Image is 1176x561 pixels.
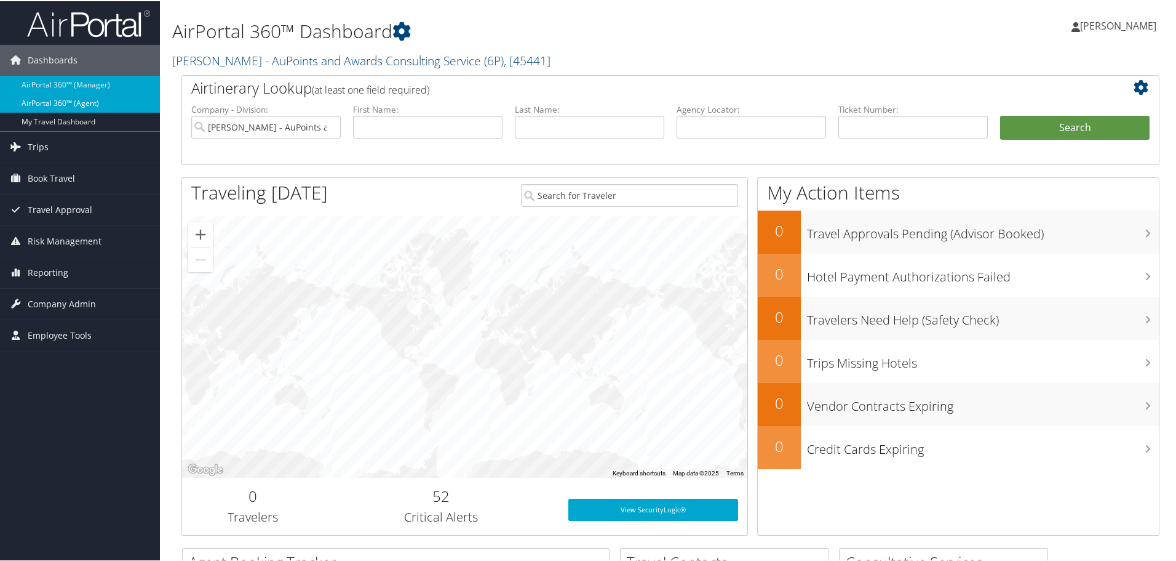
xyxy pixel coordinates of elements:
h2: 0 [758,349,801,369]
span: Travel Approval [28,193,92,224]
a: 0Hotel Payment Authorizations Failed [758,252,1159,296]
span: , [ 45441 ] [504,51,550,68]
h2: 0 [758,262,801,283]
a: Open this area in Google Maps (opens a new window) [185,461,226,477]
h2: 0 [758,435,801,456]
h3: Travelers Need Help (Safety Check) [807,304,1159,328]
span: Map data ©2025 [673,469,719,475]
span: Book Travel [28,162,75,193]
label: Ticket Number: [838,102,988,115]
span: Company Admin [28,288,96,318]
span: Employee Tools [28,319,92,350]
label: Last Name: [515,102,664,115]
span: Reporting [28,256,68,287]
a: View SecurityLogic® [568,498,738,520]
h3: Vendor Contracts Expiring [807,390,1159,414]
img: Google [185,461,226,477]
label: First Name: [353,102,503,115]
h2: 0 [191,485,314,506]
h3: Trips Missing Hotels [807,347,1159,371]
h3: Travel Approvals Pending (Advisor Booked) [807,218,1159,241]
a: Terms [726,469,744,475]
button: Zoom in [188,221,213,246]
button: Zoom out [188,246,213,271]
span: Risk Management [28,225,101,256]
h3: Credit Cards Expiring [807,434,1159,457]
h3: Hotel Payment Authorizations Failed [807,261,1159,285]
a: 0Credit Cards Expiring [758,425,1159,468]
a: 0Travelers Need Help (Safety Check) [758,296,1159,339]
label: Company - Division: [191,102,341,115]
label: Agency Locator: [677,102,826,115]
img: airportal-logo.png [27,8,150,37]
span: ( 6P ) [484,51,504,68]
a: 0Vendor Contracts Expiring [758,382,1159,425]
h1: My Action Items [758,179,1159,204]
h2: 0 [758,219,801,240]
h3: Travelers [191,507,314,525]
button: Keyboard shortcuts [613,468,665,477]
span: [PERSON_NAME] [1080,18,1156,31]
h2: Airtinerary Lookup [191,76,1068,97]
h2: 0 [758,305,801,326]
h1: Traveling [DATE] [191,179,328,204]
h3: Critical Alerts [333,507,550,525]
a: [PERSON_NAME] [1071,6,1169,43]
button: Search [1000,115,1150,139]
input: Search for Traveler [521,183,738,206]
span: Trips [28,131,49,161]
span: Dashboards [28,44,77,75]
h2: 0 [758,392,801,413]
a: 0Trips Missing Hotels [758,339,1159,382]
span: (at least one field required) [312,82,429,95]
a: 0Travel Approvals Pending (Advisor Booked) [758,209,1159,252]
h1: AirPortal 360™ Dashboard [172,17,836,43]
h2: 52 [333,485,550,506]
a: [PERSON_NAME] - AuPoints and Awards Consulting Service [172,51,550,68]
